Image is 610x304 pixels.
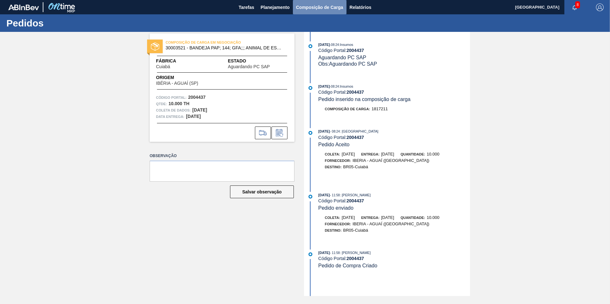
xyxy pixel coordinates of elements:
[318,251,330,255] span: [DATE]
[330,85,339,88] span: - 08:24
[339,43,353,47] span: : Insumos
[228,64,270,69] span: Aguardando PC SAP
[340,129,378,133] span: : [GEOGRAPHIC_DATA]
[318,193,330,197] span: [DATE]
[318,263,377,268] span: Pedido de Compra Criado
[186,114,201,119] strong: [DATE]
[318,135,470,140] div: Código Portal:
[318,48,470,53] div: Código Portal:
[261,4,290,11] span: Planejamento
[339,84,353,88] span: : Insumos
[156,113,184,120] span: Data entrega:
[325,159,351,163] span: Fornecedor:
[325,152,340,156] span: Coleta:
[309,195,312,199] img: atual
[318,97,411,102] span: Pedido inserido na composição de carga
[188,95,206,100] strong: 2004437
[6,19,120,27] h1: Pedidos
[372,106,388,111] span: 1817211
[239,4,254,11] span: Tarefas
[340,251,371,255] span: : [PERSON_NAME]
[318,61,377,67] span: Obs: Aguardando PC SAP
[400,152,425,156] span: Quantidade:
[596,4,604,11] img: Logout
[330,130,340,133] span: - 08:24
[342,215,355,220] span: [DATE]
[340,193,371,197] span: : [PERSON_NAME]
[381,152,394,156] span: [DATE]
[166,46,281,50] span: 30003521 - BANDEJA PAP;144;GFA;;;PET;;
[255,127,271,139] div: Ir para Composição de Carga
[192,107,207,112] strong: [DATE]
[156,96,187,99] font: Código Portal:
[427,152,439,156] span: 10,000
[296,4,343,11] span: Composição de Carga
[318,205,353,211] span: Pedido enviado
[346,256,364,261] strong: 2004437
[350,4,371,11] span: Relatórios
[342,152,355,156] span: [DATE]
[156,107,191,113] span: Coleta de dados:
[346,48,364,53] strong: 2004437
[156,58,190,64] span: Fábrica
[361,216,379,220] span: Entrega:
[156,64,170,69] span: Cuiabá
[381,215,394,220] span: [DATE]
[168,101,189,106] strong: 10.000 TH
[400,216,425,220] span: Quantidade:
[156,81,198,86] span: IBÉRIA - AGUAÍ (SP)
[318,198,470,203] div: Código Portal:
[353,221,429,226] span: IBERIA - AGUAÍ ([GEOGRAPHIC_DATA])
[325,216,340,220] span: Coleta:
[330,43,339,47] span: - 08:24
[150,151,294,161] label: Observação
[151,42,159,51] img: estado
[156,101,167,107] span: Qtde :
[575,1,580,8] span: 8
[343,164,368,169] span: BR05-Cuiabá
[325,107,370,111] span: Composição de Carga :
[309,131,312,135] img: atual
[228,58,288,64] span: Estado
[318,55,366,60] span: Aguardando PC SAP
[166,39,255,46] span: COMPOSIÇÃO DE CARGA EM NEGOCIAÇÃO
[325,165,342,169] span: Destino:
[8,4,39,10] img: TNhmsLtSVTkK8tSr43FrP2fwEKptu5GPRR3wAAAABJRU5ErkJggg==
[564,3,585,12] button: Notificações
[325,228,342,232] span: Destino:
[318,129,330,133] span: [DATE]
[318,43,330,47] span: [DATE]
[346,90,364,95] strong: 2004437
[330,193,340,197] span: - 11:58
[346,135,364,140] strong: 2004437
[361,152,379,156] span: Entrega:
[330,251,340,255] span: - 11:58
[309,44,312,48] img: atual
[325,222,351,226] span: Fornecedor:
[318,90,470,95] div: Código Portal:
[427,215,439,220] span: 10,000
[309,252,312,256] img: atual
[318,84,330,88] span: [DATE]
[318,142,350,147] span: Pedido Aceito
[309,86,312,90] img: atual
[272,127,287,139] div: Informar alteração no pedido
[353,158,429,163] span: IBERIA - AGUAÍ ([GEOGRAPHIC_DATA])
[156,74,216,81] span: Origem
[230,185,294,198] button: Salvar observação
[318,256,470,261] div: Código Portal:
[346,198,364,203] strong: 2004437
[343,228,368,233] span: BR05-Cuiabá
